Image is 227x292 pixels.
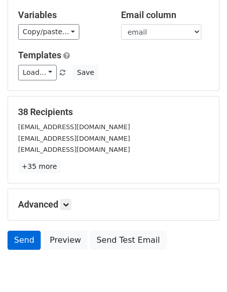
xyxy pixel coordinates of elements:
a: Preview [43,231,87,250]
a: Send [8,231,41,250]
a: Copy/paste... [18,24,79,40]
a: Templates [18,50,61,60]
a: Load... [18,65,57,80]
h5: Variables [18,10,106,21]
small: [EMAIL_ADDRESS][DOMAIN_NAME] [18,135,130,142]
iframe: Chat Widget [177,244,227,292]
h5: 38 Recipients [18,107,209,118]
small: [EMAIL_ADDRESS][DOMAIN_NAME] [18,146,130,153]
a: Send Test Email [90,231,166,250]
a: +35 more [18,160,60,173]
h5: Email column [121,10,209,21]
button: Save [72,65,98,80]
div: Widget de chat [177,244,227,292]
h5: Advanced [18,199,209,210]
small: [EMAIL_ADDRESS][DOMAIN_NAME] [18,123,130,131]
